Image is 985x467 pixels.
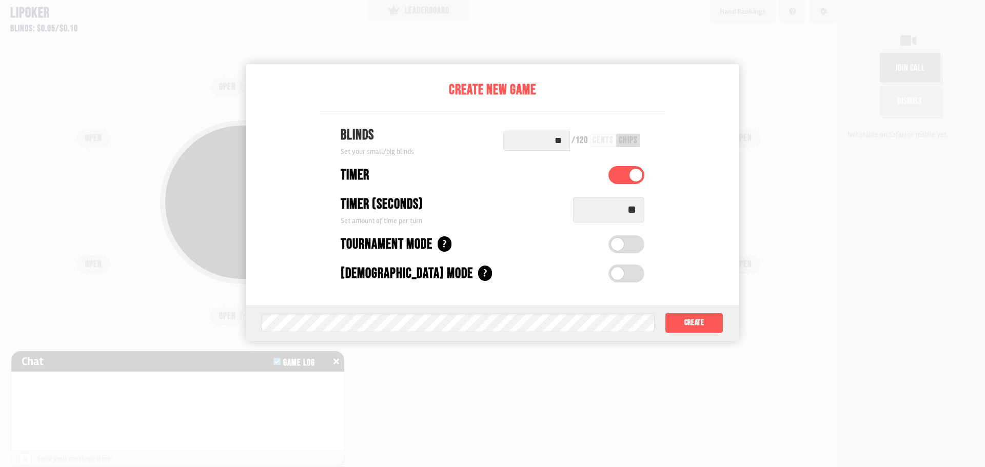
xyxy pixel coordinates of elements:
[341,165,369,186] div: Timer
[341,234,432,255] div: Tournament Mode
[320,79,665,101] div: Create New Game
[572,136,588,145] div: / 120
[438,236,451,252] div: ?
[341,125,414,146] div: Blinds
[665,313,723,333] button: Create
[341,263,473,285] div: [DEMOGRAPHIC_DATA] Mode
[341,194,423,215] div: Timer (seconds)
[341,215,563,226] div: Set amount of time per turn
[478,266,492,281] div: ?
[619,136,638,145] div: chips
[593,136,614,145] div: cents
[341,146,414,157] div: Set your small/big blinds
